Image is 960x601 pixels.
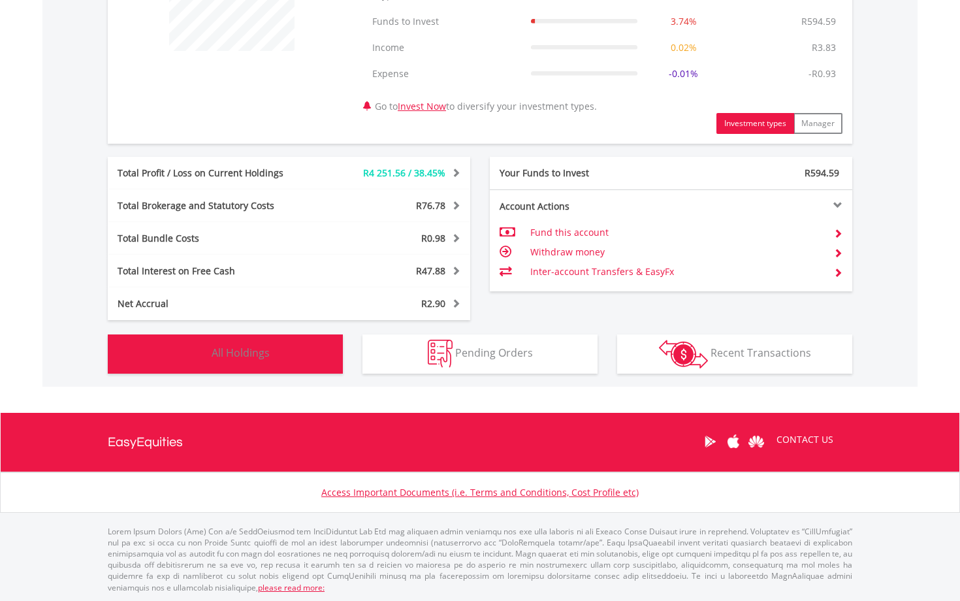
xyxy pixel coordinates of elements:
img: pending_instructions-wht.png [428,340,453,368]
span: R594.59 [805,167,839,179]
img: transactions-zar-wht.png [659,340,708,368]
span: R4 251.56 / 38.45% [363,167,445,179]
a: Google Play [699,421,722,462]
td: Funds to Invest [366,8,524,35]
span: R2.90 [421,297,445,310]
td: Fund this account [530,223,824,242]
span: Pending Orders [455,346,533,360]
td: Withdraw money [530,242,824,262]
div: Total Brokerage and Statutory Costs [108,199,319,212]
div: Your Funds to Invest [490,167,671,180]
td: R594.59 [795,8,842,35]
button: Pending Orders [362,334,598,374]
button: Investment types [716,113,794,134]
div: Total Interest on Free Cash [108,265,319,278]
a: Invest Now [398,100,446,112]
td: -0.01% [644,61,724,87]
td: R3.83 [805,35,842,61]
td: 3.74% [644,8,724,35]
span: R0.98 [421,232,445,244]
a: CONTACT US [767,421,842,458]
div: Net Accrual [108,297,319,310]
p: Lorem Ipsum Dolors (Ame) Con a/e SeddOeiusmod tem InciDiduntut Lab Etd mag aliquaen admin veniamq... [108,526,852,593]
a: EasyEquities [108,413,183,472]
a: Huawei [744,421,767,462]
div: Total Bundle Costs [108,232,319,245]
button: All Holdings [108,334,343,374]
td: Expense [366,61,524,87]
span: All Holdings [212,346,270,360]
td: -R0.93 [802,61,842,87]
button: Recent Transactions [617,334,852,374]
td: 0.02% [644,35,724,61]
a: Access Important Documents (i.e. Terms and Conditions, Cost Profile etc) [321,486,639,498]
td: Income [366,35,524,61]
div: Total Profit / Loss on Current Holdings [108,167,319,180]
a: Apple [722,421,744,462]
a: please read more: [258,582,325,593]
td: Inter-account Transfers & EasyFx [530,262,824,282]
button: Manager [793,113,842,134]
span: R47.88 [416,265,445,277]
span: R76.78 [416,199,445,212]
div: Account Actions [490,200,671,213]
img: holdings-wht.png [181,340,209,368]
span: Recent Transactions [711,346,811,360]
